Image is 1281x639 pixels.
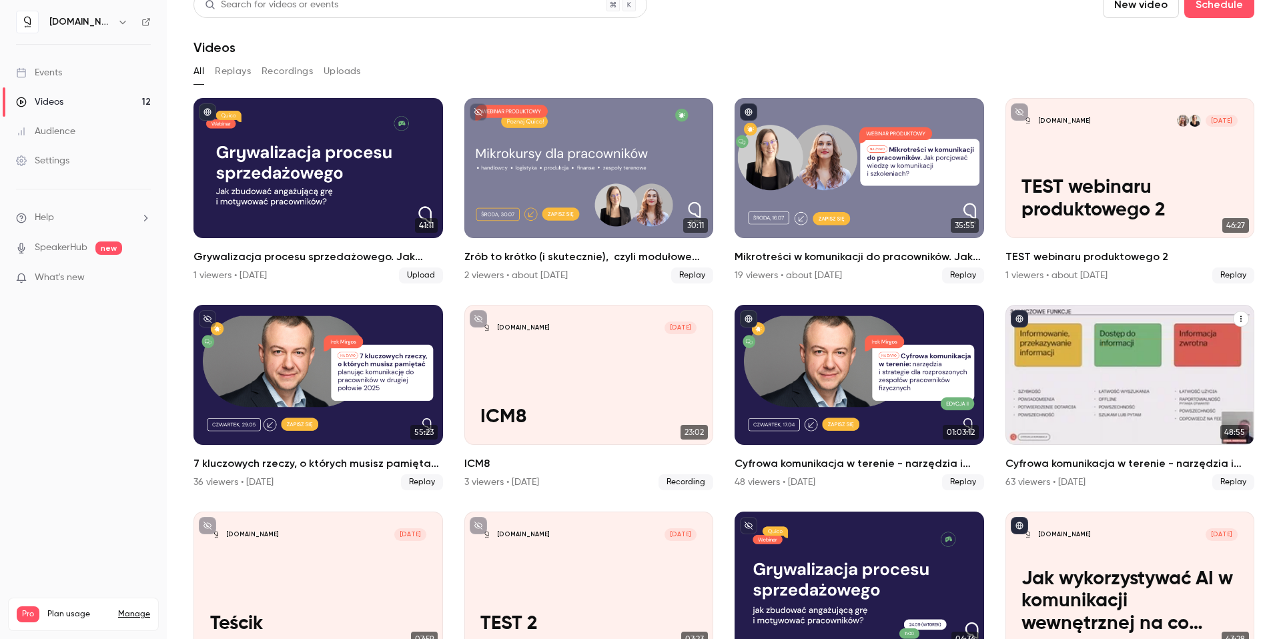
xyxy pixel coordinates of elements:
[193,305,443,490] li: 7 kluczowych rzeczy, o których musisz pamiętać planując komunikację do pracowników w drugiej poło...
[464,305,714,490] a: ICM8[DOMAIN_NAME][DATE]ICM823:02ICM83 viewers • [DATE]Recording
[1005,98,1255,283] li: TEST webinaru produktowego 2
[1021,568,1238,636] p: Jak wykorzystywać AI w komunikacji wewnętrznej na co dzień?
[665,528,697,540] span: [DATE]
[16,95,63,109] div: Videos
[1005,249,1255,265] h2: TEST webinaru produktowego 2
[683,218,708,233] span: 30:11
[1206,528,1238,540] span: [DATE]
[942,267,984,283] span: Replay
[193,476,274,489] div: 36 viewers • [DATE]
[1021,528,1033,540] img: Jak wykorzystywać AI w komunikacji wewnętrznej na co dzień?
[226,530,279,539] p: [DOMAIN_NAME]
[193,98,443,283] li: Grywalizacja procesu sprzedażowego. Jak zbudować angażującą grę i motywować pracowników?
[942,474,984,490] span: Replay
[464,305,714,490] li: ICM8
[199,517,216,534] button: unpublished
[1005,98,1255,283] a: TEST webinaru produktowego 2[DOMAIN_NAME]Monika DudaAleksandra Grabarska-Furtak[DATE]TEST webinar...
[16,125,75,138] div: Audience
[1005,269,1108,282] div: 1 viewers • about [DATE]
[735,98,984,283] a: 35:55Mikrotreści w komunikacji do pracowników. Jak porcjować wiedzę w komunikacji i szkoleniach?1...
[464,476,539,489] div: 3 viewers • [DATE]
[1005,305,1255,490] a: 48:55Cyfrowa komunikacja w terenie - narzędzia i strategie dla rozproszonych zespołów pracowników...
[1038,530,1091,539] p: [DOMAIN_NAME]
[735,305,984,490] li: Cyfrowa komunikacja w terenie - narzędzia i strategie dla rozproszonych zespołów pracowników fizy...
[399,267,443,283] span: Upload
[480,406,697,429] p: ICM8
[215,61,251,82] button: Replays
[324,61,361,82] button: Uploads
[665,322,697,334] span: [DATE]
[1212,267,1254,283] span: Replay
[943,425,979,440] span: 01:03:12
[470,103,487,121] button: unpublished
[1011,517,1028,534] button: published
[35,241,87,255] a: SpeakerHub
[1177,115,1189,127] img: Aleksandra Grabarska-Furtak
[735,98,984,283] li: Mikrotreści w komunikacji do pracowników. Jak porcjować wiedzę w komunikacji i szkoleniach?
[210,528,222,540] img: Teścik
[17,11,38,33] img: quico.io
[394,528,426,540] span: [DATE]
[410,425,438,440] span: 55:23
[735,249,984,265] h2: Mikrotreści w komunikacji do pracowników. Jak porcjować wiedzę w komunikacji i szkoleniach?
[401,474,443,490] span: Replay
[1222,218,1249,233] span: 46:27
[35,211,54,225] span: Help
[464,456,714,472] h2: ICM8
[193,249,443,265] h2: Grywalizacja procesu sprzedażowego. Jak zbudować angażującą grę i motywować pracowników?
[464,98,714,283] a: 30:11Zrób to krótko (i skutecznie), czyli modułowe kursy w [GEOGRAPHIC_DATA] – o mikrotreściach w...
[262,61,313,82] button: Recordings
[193,456,443,472] h2: 7 kluczowych rzeczy, o których musisz pamiętać planując komunikację do pracowników w drugiej poło...
[193,39,236,55] h1: Videos
[1212,474,1254,490] span: Replay
[415,218,438,233] span: 41:11
[193,61,204,82] button: All
[16,66,62,79] div: Events
[1189,115,1201,127] img: Monika Duda
[16,154,69,167] div: Settings
[1005,456,1255,472] h2: Cyfrowa komunikacja w terenie - narzędzia i strategie dla rozproszonych zespołów pracowników fizy...
[681,425,708,440] span: 23:02
[1021,177,1238,221] p: TEST webinaru produktowego 2
[1021,115,1033,127] img: TEST webinaru produktowego 2
[193,305,443,490] a: 55:237 kluczowych rzeczy, o których musisz pamiętać planując komunikację do pracowników w drugiej...
[464,269,568,282] div: 2 viewers • about [DATE]
[1038,117,1091,125] p: [DOMAIN_NAME]
[735,305,984,490] a: 01:03:12Cyfrowa komunikacja w terenie - narzędzia i strategie dla rozproszonych zespołów pracowni...
[210,613,426,636] p: Teścik
[480,528,492,540] img: TEST 2
[1005,476,1086,489] div: 63 viewers • [DATE]
[118,609,150,620] a: Manage
[735,456,984,472] h2: Cyfrowa komunikacja w terenie - narzędzia i strategie dla rozproszonych zespołów pracowników fizy...
[735,476,815,489] div: 48 viewers • [DATE]
[497,530,550,539] p: [DOMAIN_NAME]
[951,218,979,233] span: 35:55
[671,267,713,283] span: Replay
[659,474,713,490] span: Recording
[740,103,757,121] button: published
[16,211,151,225] li: help-dropdown-opener
[464,98,714,283] li: Zrób to krótko (i skutecznie), czyli modułowe kursy w Quico – o mikrotreściach w szkoleniach i ku...
[740,310,757,328] button: published
[735,269,842,282] div: 19 viewers • about [DATE]
[740,517,757,534] button: unpublished
[1005,305,1255,490] li: Cyfrowa komunikacja w terenie - narzędzia i strategie dla rozproszonych zespołów pracowników fizy...
[199,310,216,328] button: unpublished
[35,271,85,285] span: What's new
[497,324,550,332] p: [DOMAIN_NAME]
[1011,103,1028,121] button: unpublished
[464,249,714,265] h2: Zrób to krótko (i skutecznie), czyli modułowe kursy w [GEOGRAPHIC_DATA] – o mikrotreściach w szko...
[1220,425,1249,440] span: 48:55
[470,310,487,328] button: unpublished
[1011,310,1028,328] button: published
[193,98,443,283] a: 41:11Grywalizacja procesu sprzedażowego. Jak zbudować angażującą grę i motywować pracowników?1 vi...
[193,269,267,282] div: 1 viewers • [DATE]
[480,322,492,334] img: ICM8
[47,609,110,620] span: Plan usage
[1206,115,1238,127] span: [DATE]
[17,606,39,622] span: Pro
[49,15,112,29] h6: [DOMAIN_NAME]
[470,517,487,534] button: unpublished
[199,103,216,121] button: published
[480,613,697,636] p: TEST 2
